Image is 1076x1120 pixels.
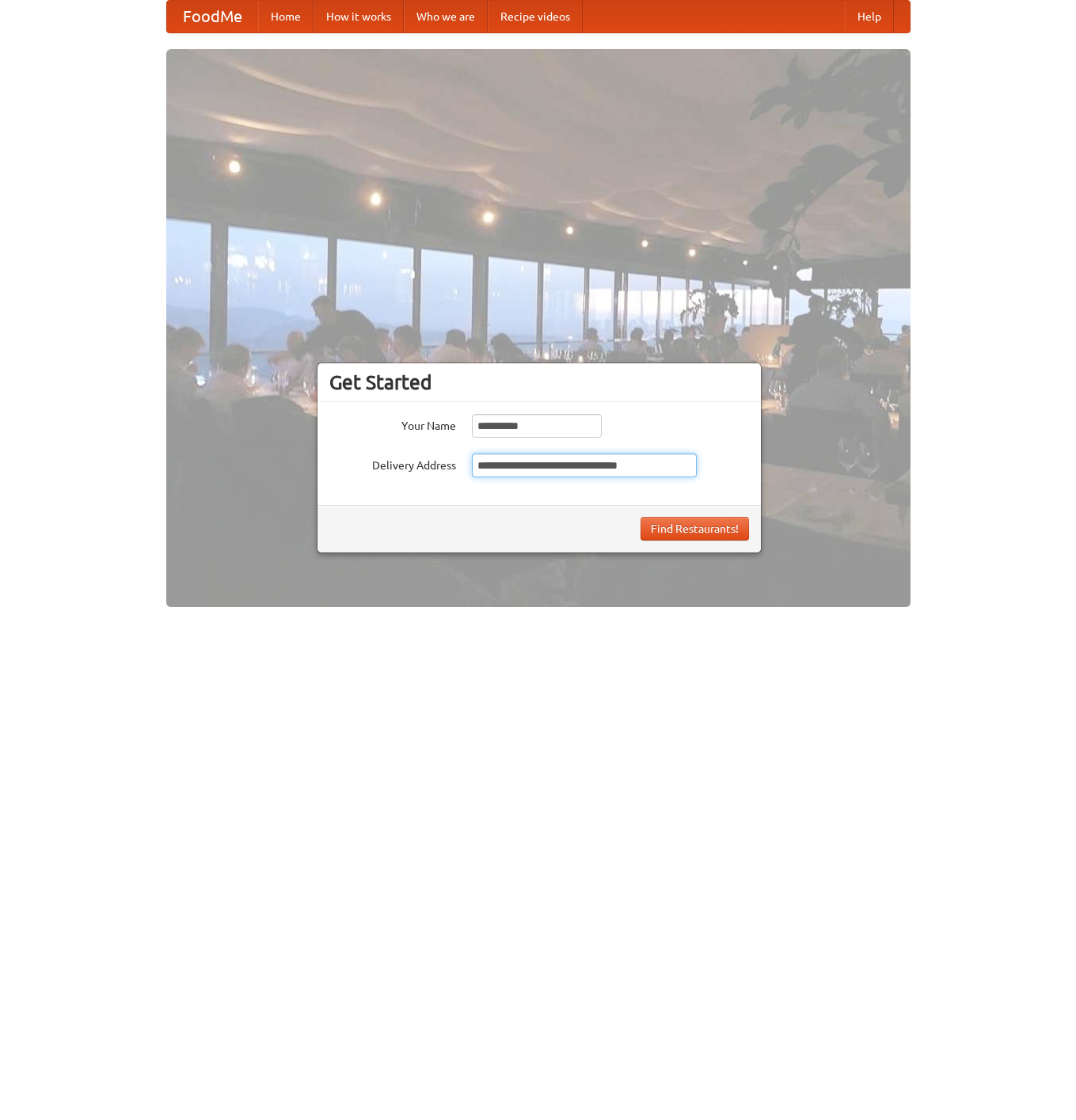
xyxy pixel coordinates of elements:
a: Help [845,1,894,32]
label: Your Name [329,414,456,434]
a: Who we are [404,1,488,32]
button: Find Restaurants! [641,517,749,541]
h3: Get Started [329,370,749,394]
label: Delivery Address [329,454,456,473]
a: Recipe videos [488,1,583,32]
a: How it works [314,1,404,32]
a: FoodMe [167,1,258,32]
a: Home [258,1,314,32]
